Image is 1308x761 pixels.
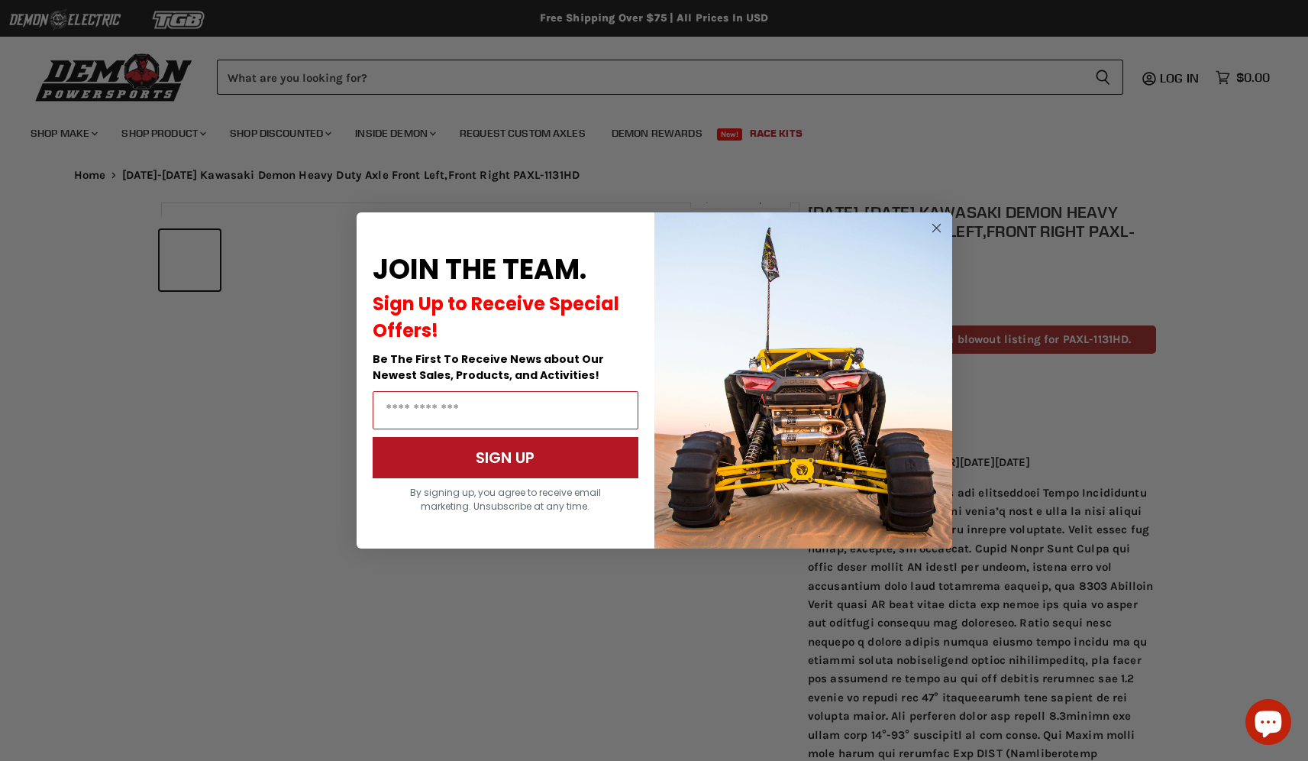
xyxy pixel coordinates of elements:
input: Email Address [373,391,638,429]
span: By signing up, you agree to receive email marketing. Unsubscribe at any time. [410,486,601,513]
img: a9095488-b6e7-41ba-879d-588abfab540b.jpeg [654,212,952,549]
span: Be The First To Receive News about Our Newest Sales, Products, and Activities! [373,351,604,383]
span: JOIN THE TEAM. [373,250,586,289]
span: Sign Up to Receive Special Offers! [373,291,619,343]
button: SIGN UP [373,437,638,478]
button: Close dialog [927,219,946,238]
inbox-online-store-chat: Shopify online store chat [1241,699,1296,749]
